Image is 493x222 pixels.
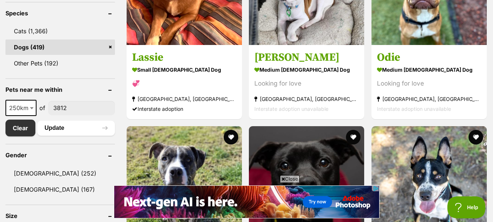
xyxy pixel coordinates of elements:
[132,94,236,104] strong: [GEOGRAPHIC_DATA], [GEOGRAPHIC_DATA]
[5,166,115,181] a: [DEMOGRAPHIC_DATA] (252)
[254,94,359,104] strong: [GEOGRAPHIC_DATA], [GEOGRAPHIC_DATA]
[280,175,300,183] span: Close
[114,185,380,218] iframe: Advertisement
[132,64,236,75] strong: small [DEMOGRAPHIC_DATA] Dog
[254,64,359,75] strong: medium [DEMOGRAPHIC_DATA] Dog
[132,50,236,64] h3: Lassie
[254,79,359,89] div: Looking for love
[5,23,115,39] a: Cats (1,366)
[5,10,115,16] header: Species
[377,64,481,75] strong: medium [DEMOGRAPHIC_DATA] Dog
[48,101,115,115] input: postcode
[447,196,486,218] iframe: Help Scout Beacon - Open
[132,104,236,114] div: Interstate adoption
[5,100,36,116] span: 250km
[346,130,361,144] button: favourite
[371,45,487,119] a: Odie medium [DEMOGRAPHIC_DATA] Dog Looking for love [GEOGRAPHIC_DATA], [GEOGRAPHIC_DATA] Intersta...
[469,130,483,144] button: favourite
[377,106,451,112] span: Interstate adoption unavailable
[5,86,115,93] header: Pets near me within
[224,130,238,144] button: favourite
[6,103,36,113] span: 250km
[5,152,115,158] header: Gender
[5,182,115,197] a: [DEMOGRAPHIC_DATA] (167)
[127,45,242,119] a: Lassie small [DEMOGRAPHIC_DATA] Dog 💞 [GEOGRAPHIC_DATA], [GEOGRAPHIC_DATA] Interstate adoption
[39,104,45,112] span: of
[377,94,481,104] strong: [GEOGRAPHIC_DATA], [GEOGRAPHIC_DATA]
[132,79,236,89] div: 💞
[377,50,481,64] h3: Odie
[254,106,328,112] span: Interstate adoption unavailable
[5,212,115,219] header: Size
[5,39,115,55] a: Dogs (419)
[37,121,115,135] button: Update
[5,56,115,71] a: Other Pets (192)
[377,79,481,89] div: Looking for love
[249,45,364,119] a: [PERSON_NAME] medium [DEMOGRAPHIC_DATA] Dog Looking for love [GEOGRAPHIC_DATA], [GEOGRAPHIC_DATA]...
[254,50,359,64] h3: [PERSON_NAME]
[5,120,35,136] a: Clear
